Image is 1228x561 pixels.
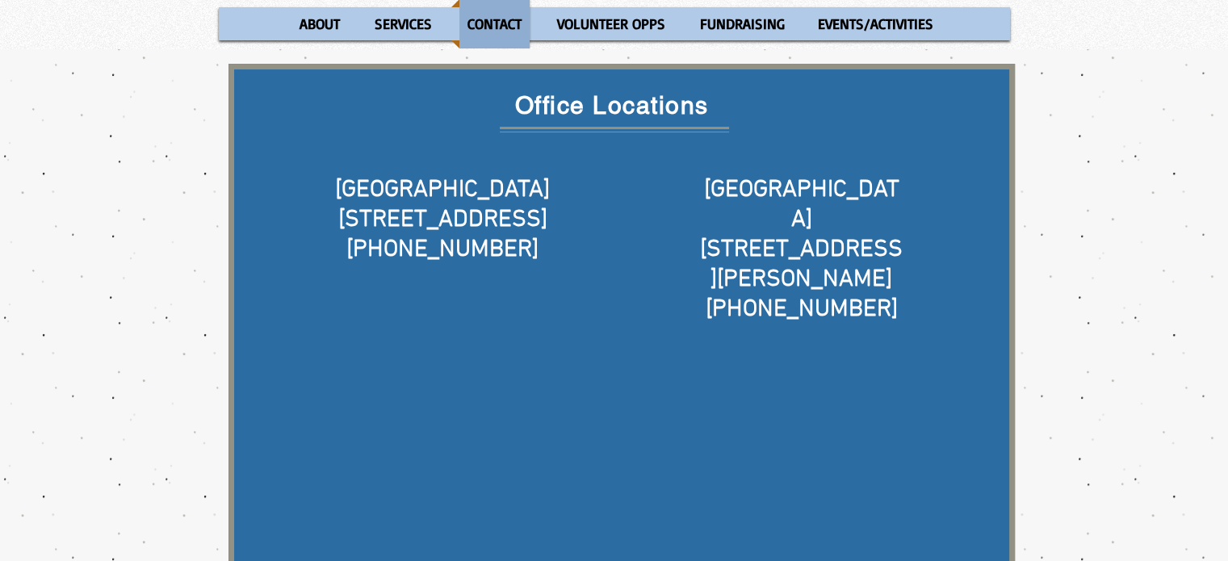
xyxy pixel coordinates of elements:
[515,91,709,119] span: Office Locations
[706,295,898,324] span: [PHONE_NUMBER]
[700,235,903,295] span: [STREET_ADDRESS][PERSON_NAME]
[704,175,899,235] span: [GEOGRAPHIC_DATA]
[335,175,550,205] span: [GEOGRAPHIC_DATA]
[338,205,547,235] span: [STREET_ADDRESS]
[346,235,539,265] span: [PHONE_NUMBER]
